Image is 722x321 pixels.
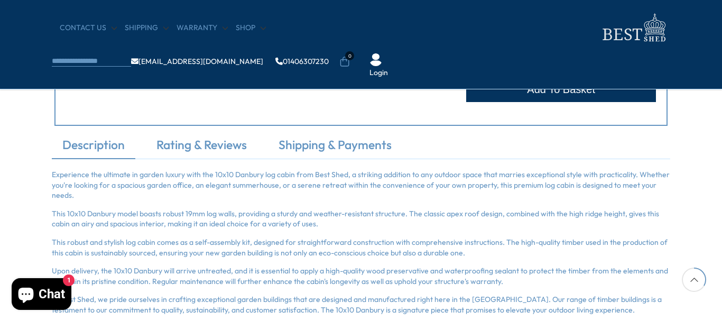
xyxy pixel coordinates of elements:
[52,237,670,258] p: This robust and stylish log cabin comes as a self-assembly kit, designed for straightforward cons...
[268,136,402,159] a: Shipping & Payments
[236,23,266,33] a: Shop
[131,58,263,65] a: [EMAIL_ADDRESS][DOMAIN_NAME]
[369,53,382,66] img: User Icon
[52,136,135,159] a: Description
[369,68,388,78] a: Login
[52,295,670,315] p: At Best Shed, we pride ourselves in crafting exceptional garden buildings that are designed and m...
[345,51,354,60] span: 0
[8,278,75,313] inbox-online-store-chat: Shopify online store chat
[60,23,117,33] a: CONTACT US
[596,11,670,45] img: logo
[52,266,670,287] p: Upon delivery, the 10x10 Danbury will arrive untreated, and it is essential to apply a high-quali...
[146,136,257,159] a: Rating & Reviews
[125,23,169,33] a: Shipping
[339,57,350,67] a: 0
[52,170,670,201] p: Experience the ultimate in garden luxury with the 10x10 Danbury log cabin from Best Shed, a strik...
[275,58,329,65] a: 01406307230
[177,23,228,33] a: Warranty
[52,209,670,230] p: This 10x10 Danbury model boasts robust 19mm log walls, providing a sturdy and weather-resistant s...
